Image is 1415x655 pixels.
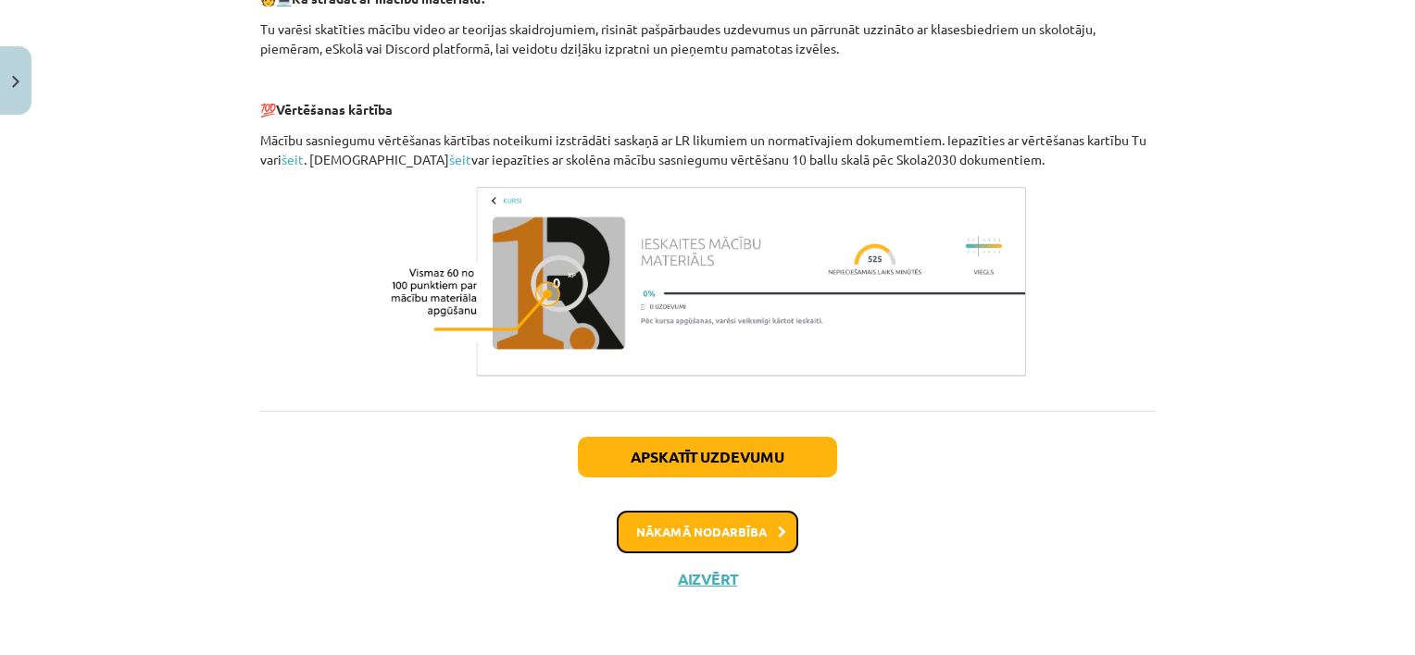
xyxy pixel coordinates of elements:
[12,76,19,88] img: icon-close-lesson-0947bae3869378f0d4975bcd49f059093ad1ed9edebbc8119c70593378902aed.svg
[260,19,1155,58] p: Tu varēsi skatīties mācību video ar teorijas skaidrojumiem, risināt pašpārbaudes uzdevumus un pār...
[617,511,798,553] button: Nākamā nodarbība
[260,130,1155,169] p: Mācību sasniegumu vērtēšanas kārtības noteikumi izstrādāti saskaņā ar LR likumiem un normatīvajie...
[578,437,837,477] button: Apskatīt uzdevumu
[282,151,304,167] a: šeit
[672,570,743,588] button: Aizvērt
[260,100,1155,119] p: 💯
[449,151,471,167] a: šeit
[276,101,393,117] b: Vērtēšanas kārtība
